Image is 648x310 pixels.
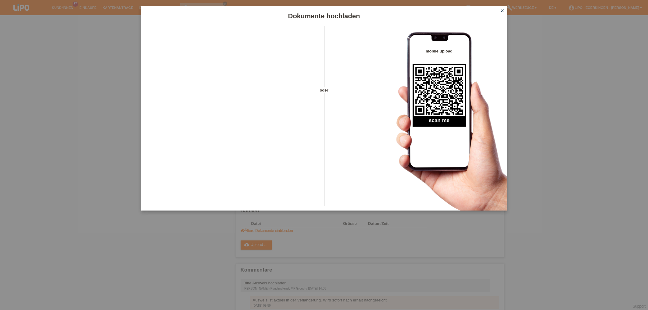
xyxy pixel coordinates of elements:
h4: mobile upload [413,49,466,53]
i: close [500,8,505,13]
a: close [498,8,506,15]
h2: scan me [413,117,466,127]
iframe: Upload [150,41,313,194]
h1: Dokumente hochladen [141,12,507,20]
span: oder [313,87,335,93]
